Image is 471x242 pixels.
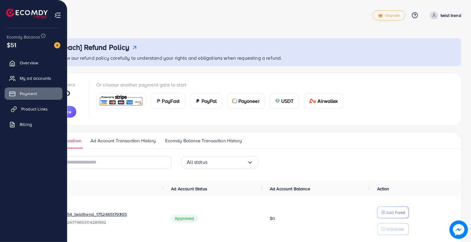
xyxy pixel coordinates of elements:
[20,60,38,66] span: Overview
[275,99,280,103] img: card
[20,91,37,97] span: Payment
[304,93,343,109] a: cardAirwallex
[317,97,338,105] span: Airwallex
[441,12,461,19] p: twist trend
[98,94,144,107] img: card
[90,137,156,144] span: Ad Account Transaction History
[450,221,467,238] img: image
[20,121,32,127] span: Billing
[20,75,51,81] span: My ad accounts
[238,97,260,105] span: Payoneer
[56,219,161,225] span: ID: 7526779653114281992
[171,186,207,192] span: Ad Account Status
[270,186,310,192] span: Ad Account Balance
[187,157,207,167] span: All status
[232,99,237,103] img: card
[377,207,409,218] button: Add Fund
[5,103,62,115] a: Product Links
[5,57,62,69] a: Overview
[54,42,60,48] img: image
[156,99,161,103] img: card
[48,43,130,52] h3: [AdReach] Refund Policy
[7,40,16,49] span: $51
[281,97,294,105] span: USDT
[162,97,180,105] span: PayFast
[270,215,275,221] span: $0
[39,54,457,62] p: Please review our refund policy carefully to understand your rights and obligations when requesti...
[5,87,62,100] a: Payment
[386,209,405,216] p: Add Fund
[207,157,247,167] input: Search for option
[182,156,258,168] div: Search for option
[151,93,185,109] a: cardPayFast
[309,99,317,103] img: card
[377,223,409,235] button: Withdraw
[202,97,217,105] span: PayPal
[227,93,265,109] a: cardPayoneer
[5,72,62,84] a: My ad accounts
[428,11,461,19] a: twist trend
[6,9,48,18] img: logo
[195,99,200,103] img: card
[171,214,198,222] span: Approved
[378,14,383,18] img: tick
[386,225,404,233] p: Withdraw
[190,93,222,109] a: cardPayPal
[378,13,400,18] span: Upgrade
[56,211,161,225] div: <span class='underline'>1021654_twisttrend_1752465179305</span></br>7526779653114281992
[21,106,48,112] span: Product Links
[165,137,242,144] span: Ecomdy Balance Transaction History
[54,12,61,19] img: menu
[270,93,299,109] a: cardUSDT
[96,93,146,108] a: card
[7,34,40,40] span: Ecomdy Balance
[96,81,348,88] p: Or choose another payment gate to start
[373,10,405,20] a: tickUpgrade
[5,118,62,131] a: Billing
[56,211,161,217] a: 1021654_twisttrend_1752465179305
[377,186,389,192] span: Action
